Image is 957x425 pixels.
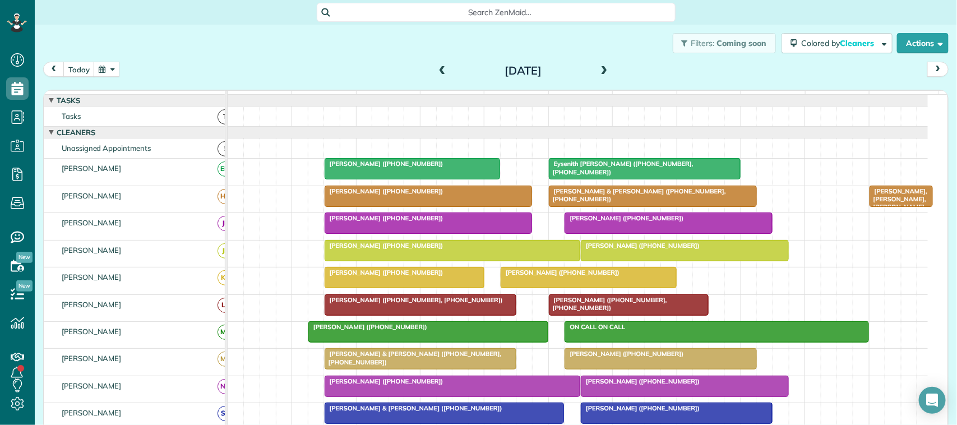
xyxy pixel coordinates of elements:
span: Cleaners [54,128,98,137]
span: [PERSON_NAME] ([PHONE_NUMBER]) [324,214,444,222]
span: JB [218,216,233,231]
span: [PERSON_NAME] [59,381,124,390]
div: Open Intercom Messenger [919,387,946,414]
span: [PERSON_NAME] ([PHONE_NUMBER]) [324,377,444,385]
span: Filters: [691,38,715,48]
h2: [DATE] [453,64,593,77]
span: Eysenith [PERSON_NAME] ([PHONE_NUMBER], [PHONE_NUMBER]) [548,160,694,175]
span: SB [218,406,233,421]
span: [PERSON_NAME] ([PHONE_NUMBER]) [324,269,444,276]
span: [PERSON_NAME] ([PHONE_NUMBER]) [564,350,684,358]
span: ON CALL ON CALL [564,323,626,331]
span: [PERSON_NAME] ([PHONE_NUMBER]) [564,214,684,222]
span: [PERSON_NAME] ([PHONE_NUMBER], [PHONE_NUMBER]) [548,296,667,312]
span: New [16,252,33,263]
span: [PERSON_NAME] [59,354,124,363]
span: 2pm [677,93,697,102]
span: [PERSON_NAME] [59,191,124,200]
span: Cleaners [840,38,876,48]
span: [PERSON_NAME] & [PERSON_NAME] ([PHONE_NUMBER]) [324,404,503,412]
span: JR [218,243,233,258]
span: Tasks [59,112,83,121]
span: [PERSON_NAME] ([PHONE_NUMBER]) [580,404,700,412]
span: [PERSON_NAME] & [PERSON_NAME] ([PHONE_NUMBER], [PHONE_NUMBER]) [324,350,502,366]
span: [PERSON_NAME] ([PHONE_NUMBER]) [580,377,700,385]
span: New [16,280,33,292]
button: Colored byCleaners [782,33,893,53]
span: Colored by [801,38,878,48]
span: EM [218,161,233,177]
span: MT [218,325,233,340]
button: Actions [897,33,949,53]
span: [PERSON_NAME] [59,300,124,309]
span: 8am [292,93,313,102]
span: [PERSON_NAME], [PERSON_NAME], [PERSON_NAME], [PERSON_NAME], [PERSON_NAME] & [PERSON_NAME] P.C ([P... [869,187,928,284]
span: 1pm [613,93,632,102]
button: today [63,62,95,77]
span: [PERSON_NAME] [59,272,124,281]
span: [PERSON_NAME] & [PERSON_NAME] ([PHONE_NUMBER], [PHONE_NUMBER]) [548,187,726,203]
span: ! [218,141,233,156]
span: T [218,109,233,124]
span: 3pm [741,93,761,102]
span: [PERSON_NAME] ([PHONE_NUMBER]) [580,242,700,250]
span: 5pm [870,93,889,102]
span: 4pm [806,93,825,102]
span: [PERSON_NAME] [59,246,124,255]
button: prev [43,62,64,77]
span: [PERSON_NAME] [59,164,124,173]
span: MB [218,352,233,367]
span: 7am [228,93,248,102]
span: NN [218,379,233,394]
span: Tasks [54,96,82,105]
span: [PERSON_NAME] ([PHONE_NUMBER], [PHONE_NUMBER]) [324,296,503,304]
span: [PERSON_NAME] ([PHONE_NUMBER]) [500,269,620,276]
span: [PERSON_NAME] [59,327,124,336]
span: 10am [420,93,446,102]
span: 9am [357,93,377,102]
span: [PERSON_NAME] ([PHONE_NUMBER]) [324,242,444,250]
span: LF [218,298,233,313]
span: Unassigned Appointments [59,144,153,153]
span: [PERSON_NAME] [59,408,124,417]
span: KB [218,270,233,285]
span: [PERSON_NAME] ([PHONE_NUMBER]) [308,323,428,331]
span: [PERSON_NAME] ([PHONE_NUMBER]) [324,187,444,195]
span: [PERSON_NAME] ([PHONE_NUMBER]) [324,160,444,168]
span: Coming soon [716,38,767,48]
span: [PERSON_NAME] [59,218,124,227]
button: next [927,62,949,77]
span: HC [218,189,233,204]
span: 12pm [549,93,573,102]
span: 11am [484,93,510,102]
